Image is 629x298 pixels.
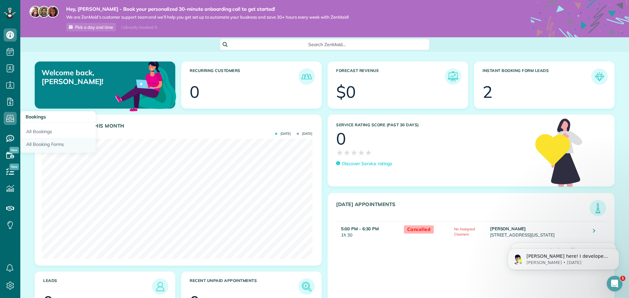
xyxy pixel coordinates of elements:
span: New [10,147,19,153]
span: Bookings [26,114,46,120]
div: 0 [336,131,346,147]
a: All Bookings [20,123,96,138]
h3: Recurring Customers [190,68,298,85]
strong: 5:00 PM - 6:30 PM [341,226,379,231]
img: dashboard_welcome-42a62b7d889689a78055ac9021e634bf52bae3f8056760290aed330b23ab8690.png [114,54,178,117]
span: Cancelled [404,225,434,234]
div: $0 [336,84,356,100]
h3: Forecast Revenue [336,68,445,85]
a: Pick a day and time [66,23,116,31]
strong: Hey, [PERSON_NAME] - Book your personalized 30-minute onboarding call to get started! [66,6,349,12]
span: ★ [358,147,365,158]
span: New [10,164,19,170]
h3: Service Rating score (past 30 days) [336,123,529,127]
p: Discover Service ratings [342,160,392,167]
img: icon_todays_appointments-901f7ab196bb0bea1936b74009e4eb5ffbc2d2711fa7634e0d609ed5ef32b18b.png [591,202,604,215]
a: Discover Service ratings [336,160,392,167]
span: [DATE] [275,132,291,135]
h3: Recent unpaid appointments [190,278,298,295]
img: icon_recurring_customers-cf858462ba22bcd05b5a5880d41d6543d210077de5bb9ebc9590e49fd87d84ed.png [300,70,313,83]
div: 2 [483,84,492,100]
td: 1h 30 [336,221,401,242]
span: ★ [336,147,343,158]
h3: Instant Booking Form Leads [483,68,591,85]
div: I already booked it [117,23,161,31]
span: ★ [351,147,358,158]
img: icon_forecast_revenue-8c13a41c7ed35a8dcfafea3cbb826a0462acb37728057bba2d056411b612bbbe.png [447,70,460,83]
h3: Actual Revenue this month [43,123,315,129]
div: 0 [190,84,200,100]
img: jorge-587dff0eeaa6aab1f244e6dc62b8924c3b6ad411094392a53c71c6c4a576187d.jpg [38,6,50,18]
strong: [PERSON_NAME] [490,226,526,231]
img: maria-72a9807cf96188c08ef61303f053569d2e2a8a1cde33d635c8a3ac13582a053d.jpg [29,6,41,18]
span: ★ [365,147,372,158]
h3: Leads [43,278,152,295]
span: Pick a day and time [75,25,113,30]
span: 1 [620,276,625,281]
span: No Assigned Cleaners [454,227,475,237]
img: michelle-19f622bdf1676172e81f8f8fba1fb50e276960ebfe0243fe18214015130c80e4.jpg [47,6,59,18]
span: [DATE] [297,132,312,135]
iframe: Intercom notifications message [498,235,629,280]
span: ★ [343,147,351,158]
span: We are ZenMaid’s customer support team and we’ll help you get set up to automate your business an... [66,14,349,20]
img: icon_unpaid_appointments-47b8ce3997adf2238b356f14209ab4cced10bd1f174958f3ca8f1d0dd7fffeee.png [300,280,313,293]
a: All Booking Forms [20,138,96,153]
img: icon_form_leads-04211a6a04a5b2264e4ee56bc0799ec3eb69b7e499cbb523a139df1d13a81ae0.png [593,70,606,83]
td: [STREET_ADDRESS][US_STATE] [488,221,588,242]
p: Welcome back, [PERSON_NAME]! [42,68,130,86]
iframe: Intercom live chat [607,276,622,291]
img: icon_leads-1bed01f49abd5b7fead27621c3d59655bb73ed531f8eeb49469d10e621d6b896.png [154,280,167,293]
h3: [DATE] Appointments [336,202,590,216]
